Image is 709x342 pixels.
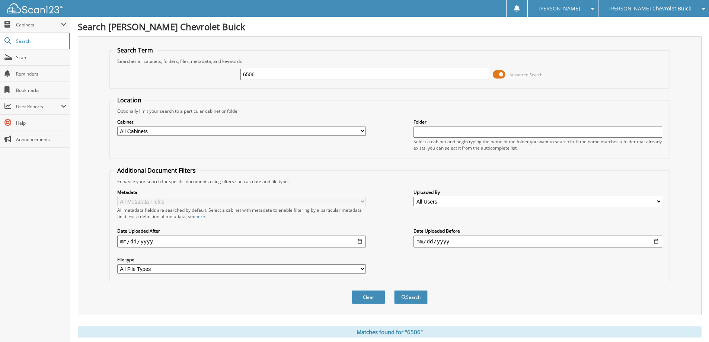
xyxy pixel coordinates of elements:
[413,189,662,195] label: Uploaded By
[117,236,366,247] input: start
[78,20,702,33] h1: Search [PERSON_NAME] Chevrolet Buick
[16,87,66,93] span: Bookmarks
[117,119,366,125] label: Cabinet
[413,119,662,125] label: Folder
[114,178,666,185] div: Enhance your search for specific documents using filters such as date and file type.
[16,22,61,28] span: Cabinets
[114,166,199,175] legend: Additional Document Filters
[117,256,366,263] label: File type
[114,58,666,64] div: Searches all cabinets, folders, files, metadata, and keywords
[114,108,666,114] div: Optionally limit your search to a particular cabinet or folder
[114,46,157,54] legend: Search Term
[7,3,63,13] img: scan123-logo-white.svg
[114,96,145,104] legend: Location
[195,213,205,220] a: here
[78,326,702,338] div: Matches found for "6506"
[413,236,662,247] input: end
[352,290,385,304] button: Clear
[117,228,366,234] label: Date Uploaded After
[394,290,428,304] button: Search
[609,6,691,11] span: [PERSON_NAME] Chevrolet Buick
[16,54,66,61] span: Scan
[16,136,66,143] span: Announcements
[16,103,61,110] span: User Reports
[510,72,543,77] span: Advanced Search
[117,189,366,195] label: Metadata
[16,71,66,77] span: Reminders
[16,120,66,126] span: Help
[539,6,580,11] span: [PERSON_NAME]
[413,228,662,234] label: Date Uploaded Before
[16,38,65,44] span: Search
[117,207,366,220] div: All metadata fields are searched by default. Select a cabinet with metadata to enable filtering b...
[413,138,662,151] div: Select a cabinet and begin typing the name of the folder you want to search in. If the name match...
